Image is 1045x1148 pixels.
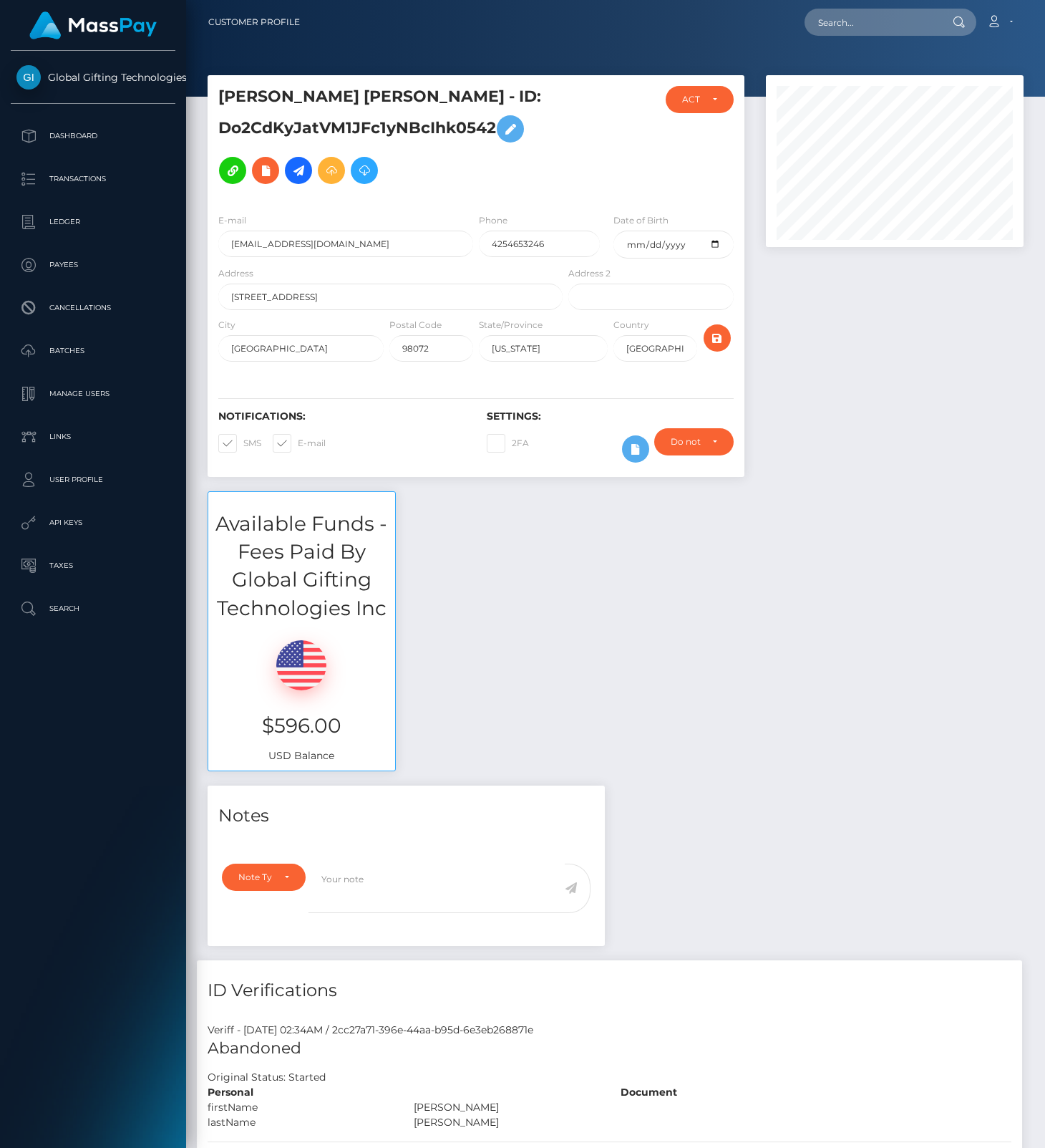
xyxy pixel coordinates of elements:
[219,712,384,740] h3: $596.00
[16,211,170,233] p: Ledger
[16,297,170,319] p: Cancellations
[208,978,1011,1003] h4: ID Verifications
[613,214,669,227] label: Date of Birth
[285,157,312,184] a: Initiate Payout
[208,1071,326,1084] h7: Original Status: Started
[218,214,246,227] label: E-mail
[276,640,326,690] img: USD.png
[218,267,253,280] label: Address
[666,86,734,113] button: ACTIVE
[16,125,170,147] p: Dashboard
[29,11,157,39] img: MassPay Logo
[197,1023,1022,1038] div: Veriff - [DATE] 02:34AM / 2cc27a71-396e-44aa-b95d-6e3eb268871e
[479,214,507,227] label: Phone
[197,1115,403,1130] div: lastName
[208,510,395,622] h3: Available Funds - Fees Paid By Global Gifting Technologies Inc
[11,419,175,455] a: Links
[11,247,175,283] a: Payees
[208,622,395,771] div: USD Balance
[682,94,701,105] div: ACTIVE
[238,872,273,883] div: Note Type
[16,65,41,90] img: Global Gifting Technologies Inc
[218,804,594,829] h4: Notes
[479,319,543,332] label: State/Province
[11,376,175,412] a: Manage Users
[11,462,175,498] a: User Profile
[568,267,611,280] label: Address 2
[273,434,326,453] label: E-mail
[11,204,175,240] a: Ledger
[11,505,175,541] a: API Keys
[11,333,175,369] a: Batches
[805,9,939,36] input: Search...
[621,1086,677,1099] strong: Document
[613,319,649,332] label: Country
[16,426,170,448] p: Links
[16,598,170,619] p: Search
[16,512,170,534] p: API Keys
[389,319,442,332] label: Postal Code
[218,410,465,423] h6: Notifications:
[11,118,175,154] a: Dashboard
[208,1086,253,1099] strong: Personal
[16,254,170,276] p: Payees
[11,71,175,84] span: Global Gifting Technologies Inc
[197,1100,403,1115] div: firstName
[16,340,170,362] p: Batches
[16,555,170,577] p: Taxes
[222,864,306,891] button: Note Type
[654,428,734,455] button: Do not require
[403,1100,609,1115] div: [PERSON_NAME]
[671,436,701,448] div: Do not require
[11,161,175,197] a: Transactions
[16,383,170,405] p: Manage Users
[403,1115,609,1130] div: [PERSON_NAME]
[218,86,555,191] h5: [PERSON_NAME] [PERSON_NAME] - ID: Do2CdKyJatVM1JFc1yNBcIhk0542
[208,7,300,37] a: Customer Profile
[16,469,170,491] p: User Profile
[218,319,235,332] label: City
[208,1038,1011,1060] h5: Abandoned
[11,548,175,584] a: Taxes
[218,434,261,453] label: SMS
[11,290,175,326] a: Cancellations
[487,434,529,453] label: 2FA
[16,168,170,190] p: Transactions
[487,410,734,423] h6: Settings:
[11,591,175,627] a: Search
